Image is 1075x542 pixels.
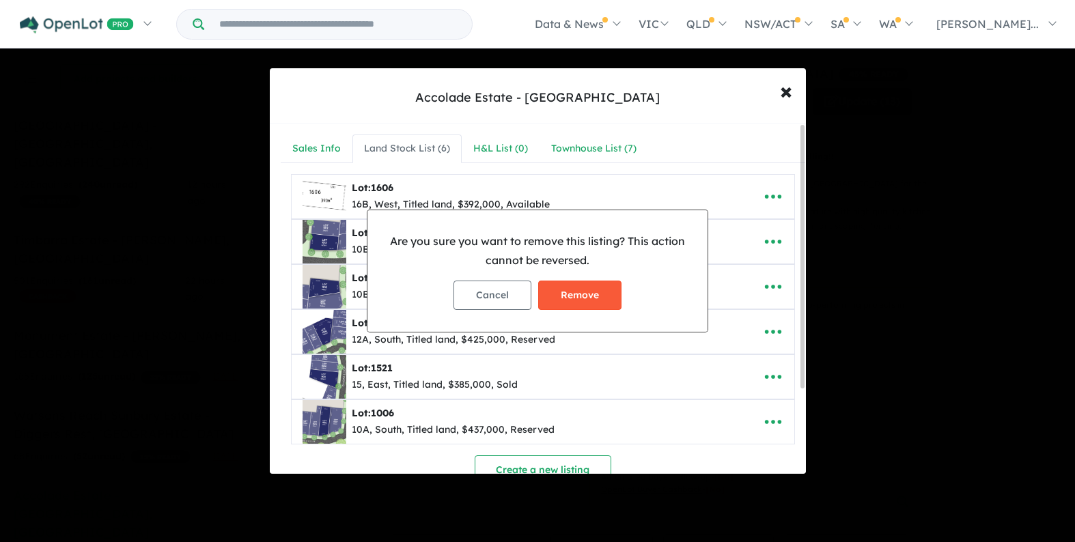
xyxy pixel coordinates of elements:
[936,17,1039,31] span: [PERSON_NAME]...
[538,281,622,310] button: Remove
[20,16,134,33] img: Openlot PRO Logo White
[453,281,531,310] button: Cancel
[207,10,469,39] input: Try estate name, suburb, builder or developer
[378,232,697,269] p: Are you sure you want to remove this listing? This action cannot be reversed.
